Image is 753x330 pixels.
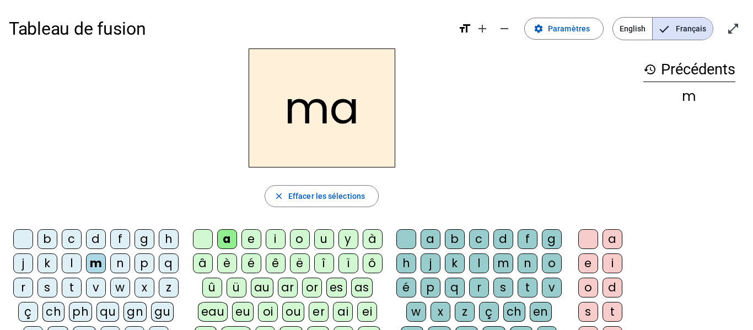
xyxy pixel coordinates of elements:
[406,302,426,322] div: w
[135,278,154,297] div: x
[493,229,513,249] div: d
[198,302,228,322] div: eau
[265,185,379,207] button: Effacer les sélections
[578,278,598,297] div: o
[612,17,713,40] mat-button-toggle-group: Language selection
[193,253,213,273] div: â
[110,278,130,297] div: w
[421,253,440,273] div: j
[123,302,147,322] div: gn
[469,253,489,273] div: l
[338,229,358,249] div: y
[363,253,383,273] div: ô
[37,278,57,297] div: s
[603,229,622,249] div: a
[62,253,82,273] div: l
[266,229,286,249] div: i
[469,229,489,249] div: c
[62,229,82,249] div: c
[288,190,365,203] span: Effacer les sélections
[282,302,304,322] div: ou
[458,22,471,35] mat-icon: format_size
[493,253,513,273] div: m
[333,302,353,322] div: ai
[290,229,310,249] div: o
[471,18,493,40] button: Augmenter la taille de la police
[249,48,395,167] h2: ma
[476,22,489,35] mat-icon: add
[86,253,106,273] div: m
[396,253,416,273] div: h
[396,278,416,297] div: é
[357,302,377,322] div: ei
[9,11,449,46] h1: Tableau de fusion
[455,302,475,322] div: z
[96,302,119,322] div: qu
[151,302,174,322] div: gu
[309,302,329,322] div: er
[110,253,130,273] div: n
[13,278,33,297] div: r
[643,57,735,82] h3: Précédents
[326,278,347,297] div: es
[421,229,440,249] div: a
[548,22,590,35] span: Paramètres
[159,278,179,297] div: z
[232,302,254,322] div: eu
[445,229,465,249] div: b
[493,278,513,297] div: s
[431,302,450,322] div: x
[518,229,537,249] div: f
[110,229,130,249] div: f
[217,253,237,273] div: è
[227,278,246,297] div: ü
[603,278,622,297] div: d
[727,22,740,35] mat-icon: open_in_full
[578,302,598,322] div: s
[314,253,334,273] div: î
[578,253,598,273] div: e
[469,278,489,297] div: r
[643,90,735,103] div: m
[643,63,657,76] mat-icon: history
[202,278,222,297] div: û
[62,278,82,297] div: t
[258,302,278,322] div: oi
[542,253,562,273] div: o
[278,278,298,297] div: ar
[338,253,358,273] div: ï
[290,253,310,273] div: ë
[18,302,38,322] div: ç
[135,229,154,249] div: g
[86,229,106,249] div: d
[274,191,284,201] mat-icon: close
[37,253,57,273] div: k
[530,302,552,322] div: en
[498,22,511,35] mat-icon: remove
[479,302,499,322] div: ç
[135,253,154,273] div: p
[603,302,622,322] div: t
[503,302,525,322] div: ch
[13,253,33,273] div: j
[42,302,64,322] div: ch
[421,278,440,297] div: p
[351,278,373,297] div: as
[363,229,383,249] div: à
[542,278,562,297] div: v
[241,253,261,273] div: é
[445,253,465,273] div: k
[37,229,57,249] div: b
[86,278,106,297] div: v
[613,18,652,40] span: English
[518,253,537,273] div: n
[493,18,515,40] button: Diminuer la taille de la police
[445,278,465,297] div: q
[302,278,322,297] div: or
[69,302,92,322] div: ph
[314,229,334,249] div: u
[518,278,537,297] div: t
[653,18,713,40] span: Français
[159,253,179,273] div: q
[251,278,273,297] div: au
